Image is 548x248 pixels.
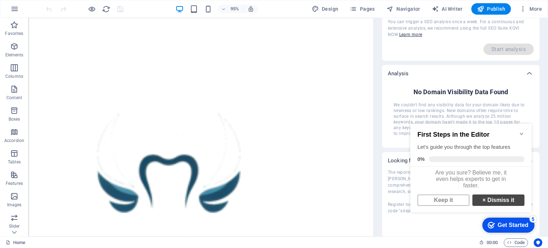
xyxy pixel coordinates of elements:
[388,157,476,164] p: Looking for more? Try XOVI for free!
[5,52,24,58] p: Elements
[3,52,124,77] div: Are you sure? Believe me, it even helps experts to get in faster.
[350,5,375,12] span: Pages
[519,5,542,12] span: More
[10,42,21,48] span: 0%
[5,31,23,36] p: Favorites
[7,202,22,208] p: Images
[507,238,525,247] span: Code
[394,102,528,136] span: We couldn't find any visibility data for your domain likely due to newness or low rankings. New d...
[10,29,117,37] div: Let's guide you through the top features
[6,238,25,247] a: Click to cancel selection. Double-click to open Pages
[6,181,23,186] p: Features
[534,238,542,247] button: Usercentrics
[75,103,127,118] div: Get Started 5 items remaining, 0% complete
[309,3,341,15] div: Design (Ctrl+Alt+Y)
[382,65,539,82] div: Analysis
[382,152,539,169] div: Looking for more? Try XOVI for free!
[102,5,110,13] i: Reload page
[399,32,422,37] a: Learn more
[102,5,110,13] button: reload
[388,19,524,37] span: You can trigger a SEO analysis once a week. For a continuous and extensive analysis, we recommend...
[312,5,339,12] span: Design
[384,3,423,15] button: Navigator
[90,108,121,114] div: Get Started
[218,5,244,13] button: 95%
[6,95,22,101] p: Content
[504,238,528,247] button: Code
[517,3,545,15] button: More
[386,5,420,12] span: Navigator
[471,3,511,15] button: Publish
[477,5,505,12] span: Publish
[65,80,117,92] a: × Dismiss it
[75,83,78,89] strong: ×
[432,5,463,12] span: AI Writer
[9,116,20,122] p: Boxes
[10,17,117,24] h2: First Steps in the Editor
[248,6,254,12] i: On resize automatically adjust zoom level to fit chosen device.
[492,240,493,245] span: :
[10,80,62,92] a: Keep it
[5,74,23,79] p: Columns
[388,170,532,213] span: The reports you see here are only a small part of the insights that [PERSON_NAME] has in store fo...
[388,70,409,77] p: Analysis
[413,88,508,96] h6: No Domain Visibility Data Found
[483,44,534,55] span: The next analysis can be started on Sep 13, 2025 12:21 PM.
[9,223,20,229] p: Slider
[309,3,341,15] button: Design
[429,3,466,15] button: AI Writer
[479,238,498,247] h6: Session time
[347,3,377,15] button: Pages
[4,138,24,143] p: Accordion
[229,5,240,13] h6: 95%
[487,238,498,247] span: 00 00
[8,159,21,165] p: Tables
[122,101,129,108] div: 5
[111,17,117,22] div: Minimize checklist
